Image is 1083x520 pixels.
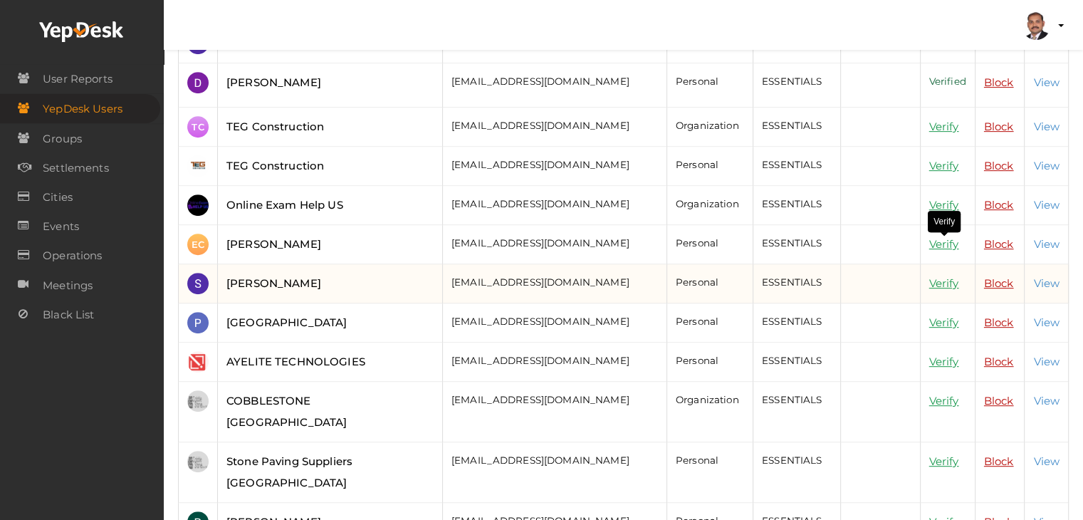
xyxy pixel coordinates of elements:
td: ESSENTIALS [753,63,840,108]
a: TEG Construction [226,159,324,172]
td: ESSENTIALS [753,147,840,186]
img: NSKOXLLD_small.png [187,451,209,472]
td: [EMAIL_ADDRESS][DOMAIN_NAME] [442,442,666,503]
a: Verify [929,159,959,172]
a: Block [984,316,1014,329]
span: Events [43,212,79,241]
td: ESSENTIALS [753,225,840,264]
img: ACg8ocK_6KIiBTY-ADBsUr0NuglTqdJLxsGZ1C1QncC-FDnoYDwXD28=s100 [187,72,209,93]
td: ESSENTIALS [753,343,840,382]
div: EC [187,234,209,255]
a: View [1033,355,1060,368]
a: AYELITE TECHNOLOGIES [226,355,365,368]
td: ESSENTIALS [753,264,840,303]
a: [PERSON_NAME] [226,276,321,290]
td: [EMAIL_ADDRESS][DOMAIN_NAME] [442,108,666,147]
span: Black List [43,301,94,329]
a: [PERSON_NAME] [226,76,321,89]
a: TEG Construction [226,120,324,133]
a: Block [984,76,1014,89]
a: View [1033,159,1060,172]
td: [EMAIL_ADDRESS][DOMAIN_NAME] [442,264,666,303]
span: Settlements [43,154,109,182]
a: View [1033,120,1060,133]
img: QRIC6PDR_small.png [187,390,209,412]
td: Personal [666,63,753,108]
td: Personal [666,147,753,186]
td: Personal [666,264,753,303]
img: PAB0QUFR_small.png [187,351,209,373]
a: Block [984,120,1014,133]
img: QPKNWXFZ_small.png [187,155,209,177]
a: Verify [929,316,959,329]
a: COBBLESTONE [GEOGRAPHIC_DATA] [226,394,347,429]
a: Block [984,355,1014,368]
td: Personal [666,442,753,503]
td: [EMAIL_ADDRESS][DOMAIN_NAME] [442,382,666,442]
td: [EMAIL_ADDRESS][DOMAIN_NAME] [442,225,666,264]
td: Personal [666,343,753,382]
a: Verify [929,454,959,468]
a: Online Exam Help US [226,198,343,212]
a: Stone Paving Suppliers [GEOGRAPHIC_DATA] [226,454,352,489]
span: Operations [43,241,102,270]
a: View [1033,237,1060,251]
a: Block [984,237,1014,251]
a: Verify [929,394,959,407]
td: ESSENTIALS [753,442,840,503]
span: Groups [43,125,82,153]
a: Verify [929,198,959,212]
td: Organization [666,186,753,225]
a: Block [984,454,1014,468]
span: Cities [43,183,73,212]
td: ESSENTIALS [753,303,840,343]
td: [EMAIL_ADDRESS][DOMAIN_NAME] [442,186,666,225]
td: ESSENTIALS [753,382,840,442]
a: Block [984,198,1014,212]
td: ESSENTIALS [753,108,840,147]
a: Verify [929,276,959,290]
a: Block [984,394,1014,407]
a: View [1033,394,1060,407]
td: Organization [666,108,753,147]
a: Block [984,276,1014,290]
a: View [1033,198,1060,212]
td: [EMAIL_ADDRESS][DOMAIN_NAME] [442,343,666,382]
span: User Reports [43,65,113,93]
td: [EMAIL_ADDRESS][DOMAIN_NAME] [442,147,666,186]
a: Verify [929,120,959,133]
a: View [1033,276,1060,290]
td: Organization [666,382,753,442]
img: EPD85FQV_small.jpeg [1022,11,1050,40]
a: [PERSON_NAME] [226,237,321,251]
img: ACg8ocL4m-LcZAr-Tn78MYvFLXd1R6KnizUAGYQM5WGogv6WbM4w9g=s100 [187,312,209,333]
a: View [1033,454,1060,468]
td: Personal [666,303,753,343]
img: ACg8ocJ4Xxtp5iiR7eSl9W5ERerdVR_TXa1IminkmPli5DVdWqxSmQ=s100 [187,273,209,294]
div: Verify [928,211,961,232]
a: View [1033,316,1060,329]
td: [EMAIL_ADDRESS][DOMAIN_NAME] [442,303,666,343]
span: Meetings [43,271,93,300]
span: YepDesk Users [43,95,122,123]
td: ESSENTIALS [753,186,840,225]
img: ZC7WDYBQ_small.jpeg [187,194,209,216]
a: [GEOGRAPHIC_DATA] [226,316,347,329]
a: Verify [929,237,959,251]
div: TC [187,116,209,137]
p: Verified [929,72,966,91]
a: View [1033,76,1060,89]
td: [EMAIL_ADDRESS][DOMAIN_NAME] [442,63,666,108]
a: Verify [929,355,959,368]
td: Personal [666,225,753,264]
a: Block [984,159,1014,172]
